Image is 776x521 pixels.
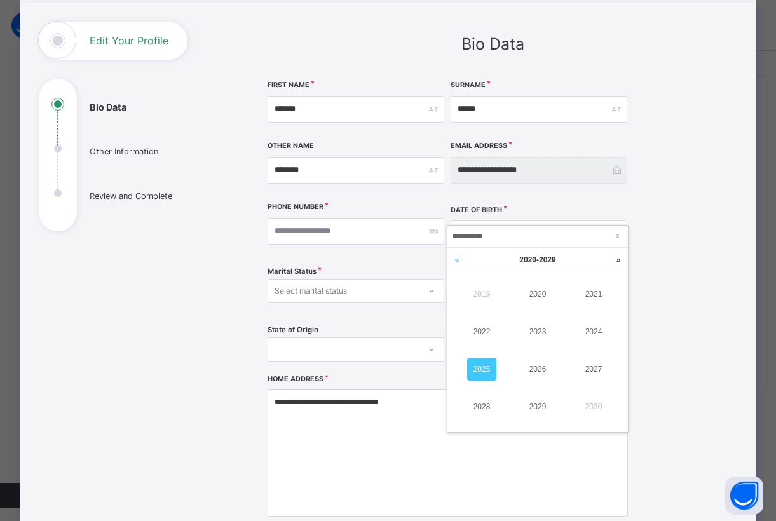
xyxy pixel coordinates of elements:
[523,395,552,418] a: 2029
[579,283,608,306] a: 2021
[566,351,622,388] td: 2027
[510,275,566,313] td: 2020
[523,320,552,343] a: 2023
[451,205,502,215] label: Date of Birth
[451,141,507,151] label: Email Address
[523,358,552,381] a: 2026
[579,358,608,381] a: 2027
[566,275,622,313] td: 2021
[566,313,622,350] td: 2024
[467,395,496,418] a: 2028
[510,388,566,426] td: 2029
[454,275,510,313] td: 2019
[579,395,608,418] a: 2030
[268,266,317,277] span: Marital Status
[467,283,496,306] a: 2019
[268,325,318,335] span: State of Origin
[268,374,323,384] label: Home Address
[447,248,466,272] a: Last decade
[268,202,323,212] label: Phone Number
[519,255,555,264] span: 2020 - 2029
[268,141,314,151] label: Other Name
[454,351,510,388] td: 2025
[275,279,347,303] div: Select marital status
[454,313,510,350] td: 2022
[461,34,524,53] span: Bio Data
[609,248,628,272] a: Next decade
[90,36,168,46] h1: Edit Your Profile
[510,313,566,350] td: 2023
[268,80,310,90] label: First Name
[451,80,486,90] label: Surname
[480,248,595,272] a: 2020-2029
[725,477,763,515] button: Open asap
[510,351,566,388] td: 2026
[454,388,510,426] td: 2028
[467,320,496,343] a: 2022
[566,388,622,426] td: 2030
[523,283,552,306] a: 2020
[579,320,608,343] a: 2024
[467,358,496,381] a: 2025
